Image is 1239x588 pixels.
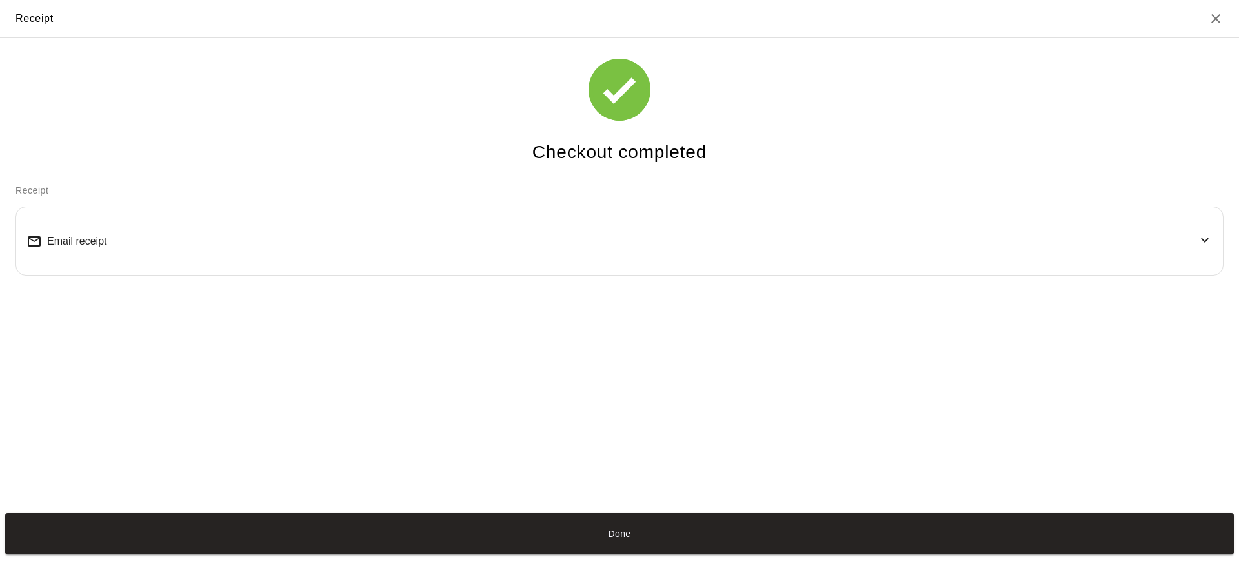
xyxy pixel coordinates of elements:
[1208,11,1224,26] button: Close
[47,236,106,247] span: Email receipt
[532,141,707,164] h4: Checkout completed
[15,184,1224,198] p: Receipt
[5,513,1234,554] button: Done
[15,10,54,27] div: Receipt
